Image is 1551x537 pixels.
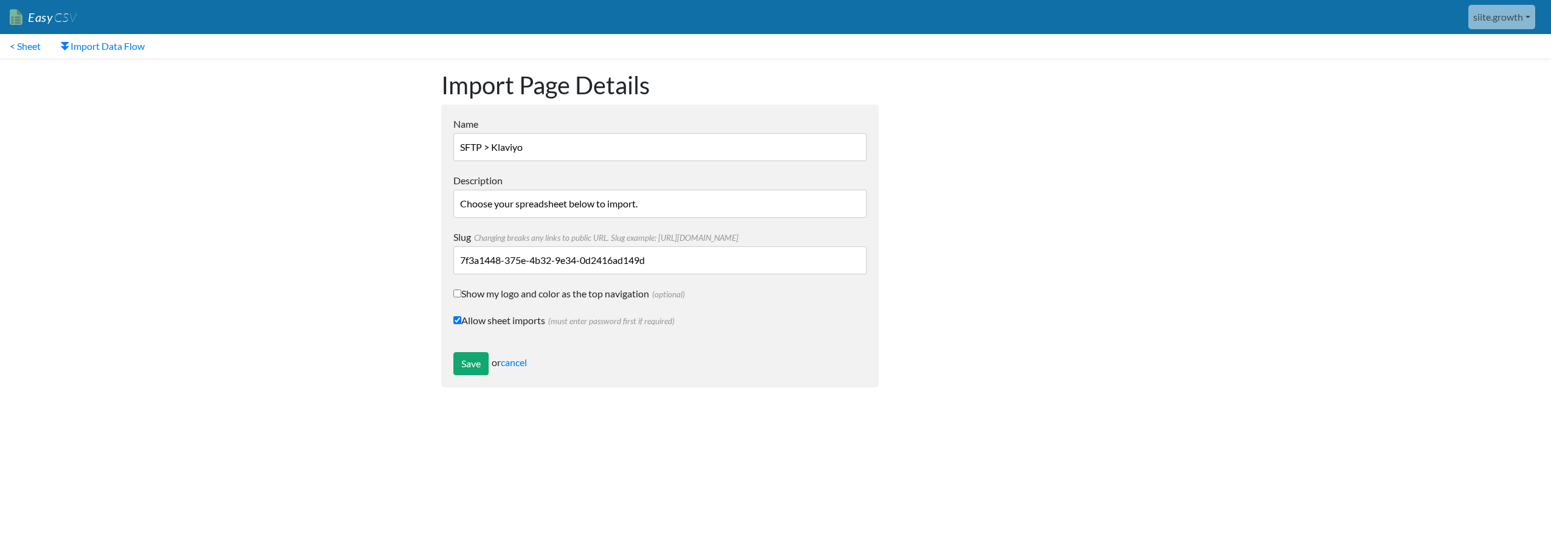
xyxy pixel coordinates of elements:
a: EasyCSV [10,5,77,30]
label: Slug [453,230,867,244]
label: Allow sheet imports [453,313,867,328]
span: (optional) [649,289,685,299]
a: cancel [501,356,527,368]
a: siite.growth [1468,5,1535,29]
span: CSV [53,10,77,25]
input: Save [453,352,489,375]
h1: Import Page Details [441,71,879,100]
label: Description [453,173,867,188]
a: Import Data Flow [50,34,154,58]
input: Allow sheet imports(must enter password first if required) [453,316,461,324]
label: Show my logo and color as the top navigation [453,286,867,301]
label: Name [453,117,867,131]
input: Show my logo and color as the top navigation(optional) [453,289,461,297]
span: Changing breaks any links to public URL. Slug example: [URL][DOMAIN_NAME] [471,233,738,243]
div: or [453,352,867,375]
span: (must enter password first if required) [545,316,675,326]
